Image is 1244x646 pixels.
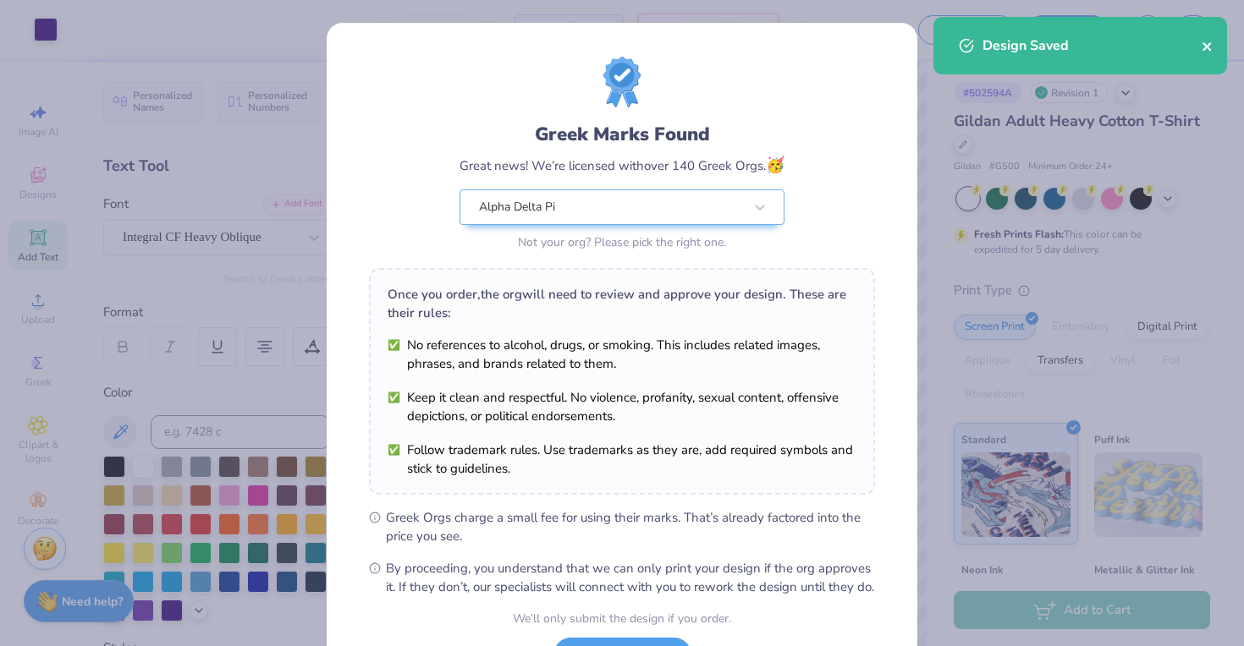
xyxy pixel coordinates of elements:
li: Follow trademark rules. Use trademarks as they are, add required symbols and stick to guidelines. [388,441,856,478]
div: Greek Marks Found [460,121,784,148]
li: Keep it clean and respectful. No violence, profanity, sexual content, offensive depictions, or po... [388,388,856,425]
div: Great news! We’re licensed with over 140 Greek Orgs. [460,154,784,177]
span: 🥳 [766,155,784,175]
span: By proceeding, you understand that we can only print your design if the org approves it. If they ... [386,559,875,596]
button: close [1202,36,1214,56]
div: We’ll only submit the design if you order. [513,610,731,627]
span: Greek Orgs charge a small fee for using their marks. That’s already factored into the price you see. [386,508,875,545]
div: Not your org? Please pick the right one. [460,233,784,251]
div: Design Saved [983,36,1202,56]
li: No references to alcohol, drugs, or smoking. This includes related images, phrases, and brands re... [388,336,856,373]
div: Once you order, the org will need to review and approve your design. These are their rules: [388,285,856,322]
img: license-marks-badge.png [603,57,641,107]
